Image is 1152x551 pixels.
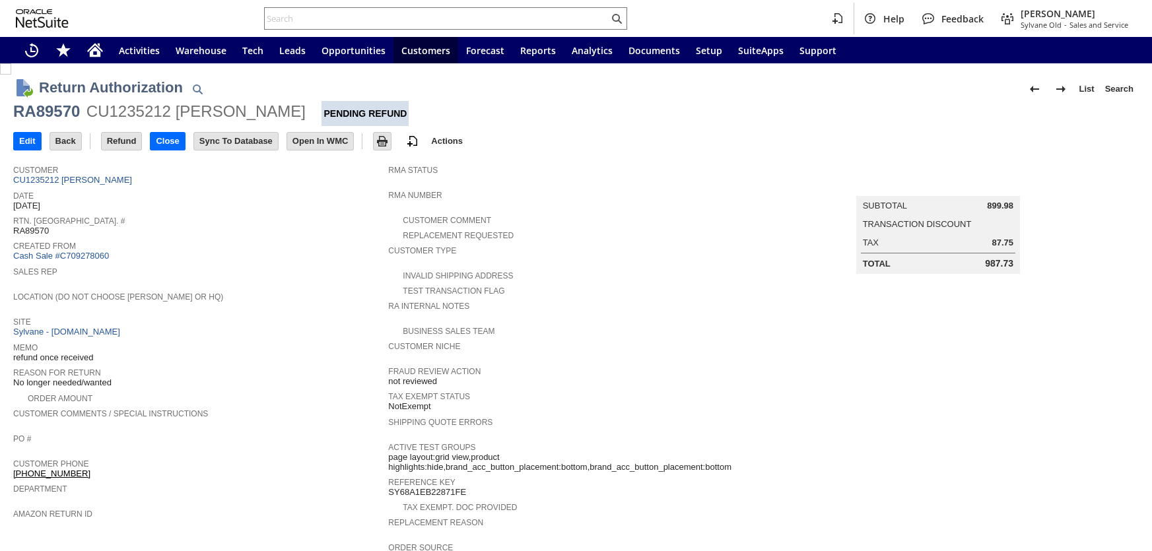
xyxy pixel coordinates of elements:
[1064,20,1067,30] span: -
[403,503,517,512] a: Tax Exempt. Doc Provided
[609,11,625,26] svg: Search
[403,216,491,225] a: Customer Comment
[388,478,455,487] a: Reference Key
[13,292,223,302] a: Location (Do Not Choose [PERSON_NAME] or HQ)
[16,9,69,28] svg: logo
[189,81,205,97] img: Quick Find
[13,242,76,251] a: Created From
[48,37,79,63] div: Shortcuts
[242,44,263,57] span: Tech
[374,133,390,149] img: Print
[388,166,438,175] a: RMA Status
[13,484,67,494] a: Department
[393,37,458,63] a: Customers
[426,136,468,146] a: Actions
[13,216,125,226] a: Rtn. [GEOGRAPHIC_DATA]. #
[388,452,757,472] span: page layout:grid view,product highlights:hide,brand_acc_button_placement:bottom,brand_acc_button_...
[388,302,469,311] a: RA Internal Notes
[863,259,891,269] a: Total
[102,133,142,150] input: Refund
[572,44,613,57] span: Analytics
[265,11,609,26] input: Search
[168,37,234,63] a: Warehouse
[119,44,160,57] span: Activities
[388,392,470,401] a: Tax Exempt Status
[388,191,442,200] a: RMA Number
[738,44,784,57] span: SuiteApps
[13,368,101,377] a: Reason For Return
[271,37,314,63] a: Leads
[520,44,556,57] span: Reports
[403,327,494,336] a: Business Sales Team
[628,44,680,57] span: Documents
[863,219,972,229] a: Transaction Discount
[564,37,621,63] a: Analytics
[941,13,984,25] span: Feedback
[863,238,879,247] a: Tax
[86,101,306,122] div: CU1235212 [PERSON_NAME]
[1069,20,1128,30] span: Sales and Service
[13,101,80,122] div: RA89570
[13,409,208,418] a: Customer Comments / Special Instructions
[388,246,456,255] a: Customer Type
[799,44,836,57] span: Support
[403,271,513,280] a: Invalid Shipping Address
[1021,20,1062,30] span: Sylvane Old
[13,459,88,469] a: Customer Phone
[1074,79,1100,100] a: List
[688,37,730,63] a: Setup
[13,166,58,175] a: Customer
[1100,79,1139,100] a: Search
[14,133,41,150] input: Edit
[388,487,466,498] span: SY68A1EB22871FE
[512,37,564,63] a: Reports
[985,258,1013,269] span: 987.73
[792,37,844,63] a: Support
[466,44,504,57] span: Forecast
[992,238,1013,248] span: 87.75
[13,251,109,261] a: Cash Sale #C709278060
[13,343,38,352] a: Memo
[1053,81,1069,97] img: Next
[176,44,226,57] span: Warehouse
[987,201,1013,211] span: 899.98
[13,509,92,519] a: Amazon Return ID
[279,44,306,57] span: Leads
[405,133,421,149] img: add-record.svg
[388,418,492,427] a: Shipping Quote Errors
[13,226,49,236] span: RA89570
[1021,7,1128,20] span: [PERSON_NAME]
[13,267,57,276] a: Sales Rep
[322,44,386,57] span: Opportunities
[388,518,483,527] a: Replacement reason
[13,327,123,337] a: Sylvane - [DOMAIN_NAME]
[13,317,31,327] a: Site
[79,37,111,63] a: Home
[696,44,722,57] span: Setup
[883,13,904,25] span: Help
[13,175,135,185] a: CU1235212 [PERSON_NAME]
[13,377,112,388] span: No longer needed/wanted
[13,201,40,211] span: [DATE]
[863,201,907,211] a: Subtotal
[194,133,278,150] input: Sync To Database
[388,376,437,387] span: not reviewed
[388,401,430,412] span: NotExempt
[151,133,184,150] input: Close
[1027,81,1042,97] img: Previous
[28,394,92,403] a: Order Amount
[403,286,504,296] a: Test Transaction Flag
[39,77,183,98] h1: Return Authorization
[287,133,354,150] input: Open In WMC
[111,37,168,63] a: Activities
[16,37,48,63] a: Recent Records
[87,42,103,58] svg: Home
[13,469,90,478] a: [PHONE_NUMBER]
[13,352,93,363] span: refund once received
[403,231,514,240] a: Replacement Requested
[234,37,271,63] a: Tech
[50,133,81,150] input: Back
[13,434,31,443] a: PO #
[401,44,450,57] span: Customers
[730,37,792,63] a: SuiteApps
